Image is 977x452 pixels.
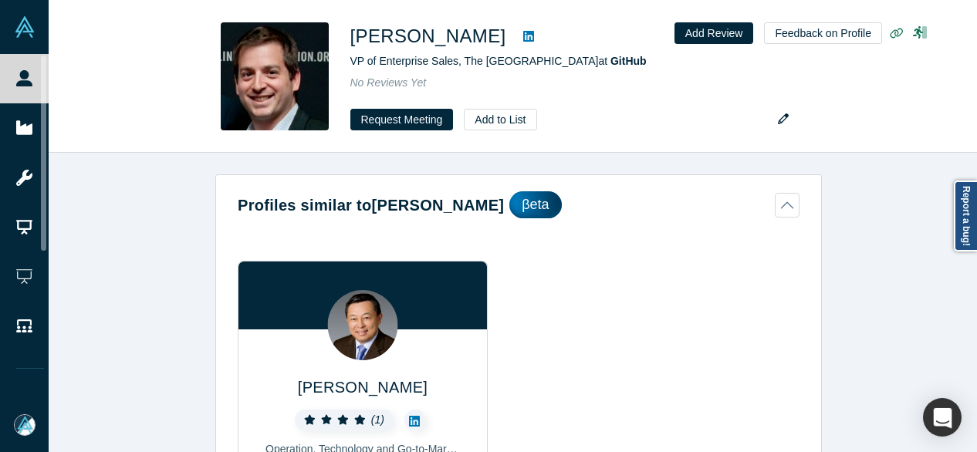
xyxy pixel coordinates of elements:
img: Jimmy Duan's Profile Image [328,290,398,360]
h2: Profiles similar to [PERSON_NAME] [238,194,504,217]
button: Add to List [464,109,536,130]
a: GitHub [610,55,647,67]
button: Request Meeting [350,109,454,130]
button: Profiles similar to[PERSON_NAME]βeta [238,191,800,218]
img: Alchemist Vault Logo [14,16,35,38]
span: VP of Enterprise Sales, The [GEOGRAPHIC_DATA] at [350,55,647,67]
a: Report a bug! [954,180,977,251]
button: Feedback on Profile [764,22,882,44]
img: Mia Scott's Account [14,414,35,436]
a: [PERSON_NAME] [298,379,428,396]
button: Add Review [674,22,754,44]
div: βeta [509,191,561,218]
h1: [PERSON_NAME] [350,22,506,50]
img: Jeff Jones's Profile Image [221,22,329,130]
i: ( 1 ) [371,413,384,426]
span: No Reviews Yet [350,76,427,89]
